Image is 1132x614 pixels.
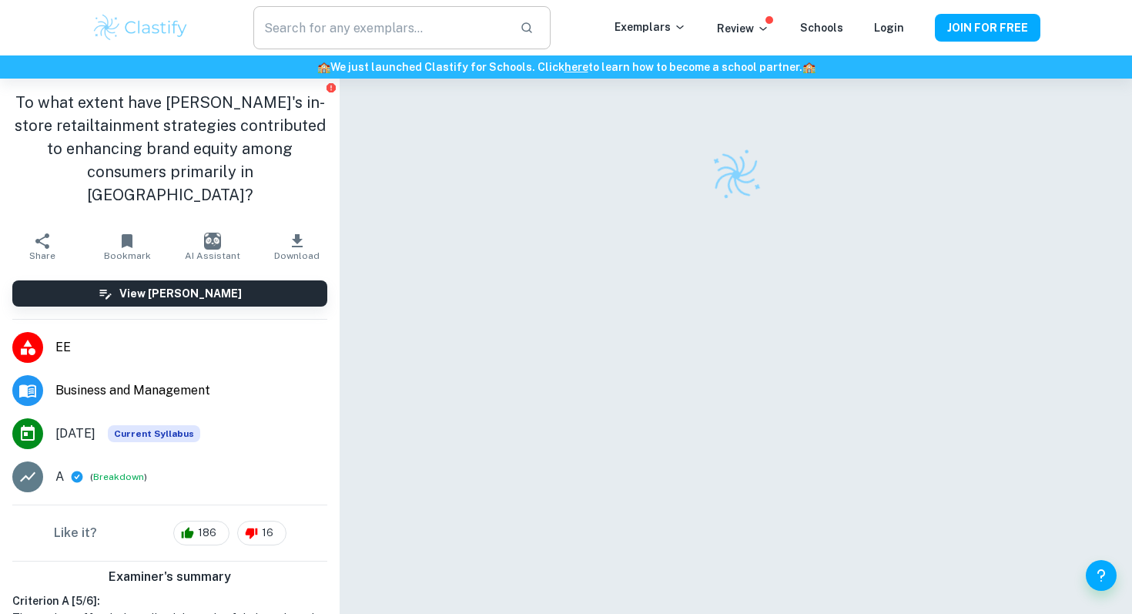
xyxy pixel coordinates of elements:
a: here [564,61,588,73]
h6: View [PERSON_NAME] [119,285,242,302]
div: 186 [173,521,229,545]
span: [DATE] [55,424,95,443]
button: Download [255,225,340,268]
img: AI Assistant [204,233,221,250]
p: Exemplars [615,18,686,35]
input: Search for any exemplars... [253,6,507,49]
a: Schools [800,22,843,34]
img: Clastify logo [702,141,770,209]
div: This exemplar is based on the current syllabus. Feel free to refer to it for inspiration/ideas wh... [108,425,200,442]
h6: Examiner's summary [6,568,333,586]
span: Business and Management [55,381,327,400]
button: AI Assistant [170,225,255,268]
button: Help and Feedback [1086,560,1117,591]
span: Current Syllabus [108,425,200,442]
span: 🏫 [802,61,816,73]
span: 🏫 [317,61,330,73]
img: Clastify logo [92,12,189,43]
span: 186 [189,525,225,541]
span: 16 [253,525,282,541]
div: 16 [237,521,286,545]
h6: We just launched Clastify for Schools. Click to learn how to become a school partner. [3,59,1129,75]
button: View [PERSON_NAME] [12,280,327,307]
button: JOIN FOR FREE [935,14,1040,42]
span: ( ) [90,470,147,485]
span: Download [274,250,320,261]
button: Bookmark [85,225,169,268]
button: Report issue [325,82,337,93]
button: Breakdown [93,470,144,484]
span: EE [55,338,327,357]
a: Login [874,22,904,34]
h6: Like it? [54,524,97,542]
p: A [55,468,64,486]
p: Review [717,20,769,37]
span: AI Assistant [185,250,240,261]
h6: Criterion A [ 5 / 6 ]: [12,592,327,609]
span: Bookmark [104,250,151,261]
h1: To what extent have [PERSON_NAME]'s in-store retailtainment strategies contributed to enhancing b... [12,91,327,206]
span: Share [29,250,55,261]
